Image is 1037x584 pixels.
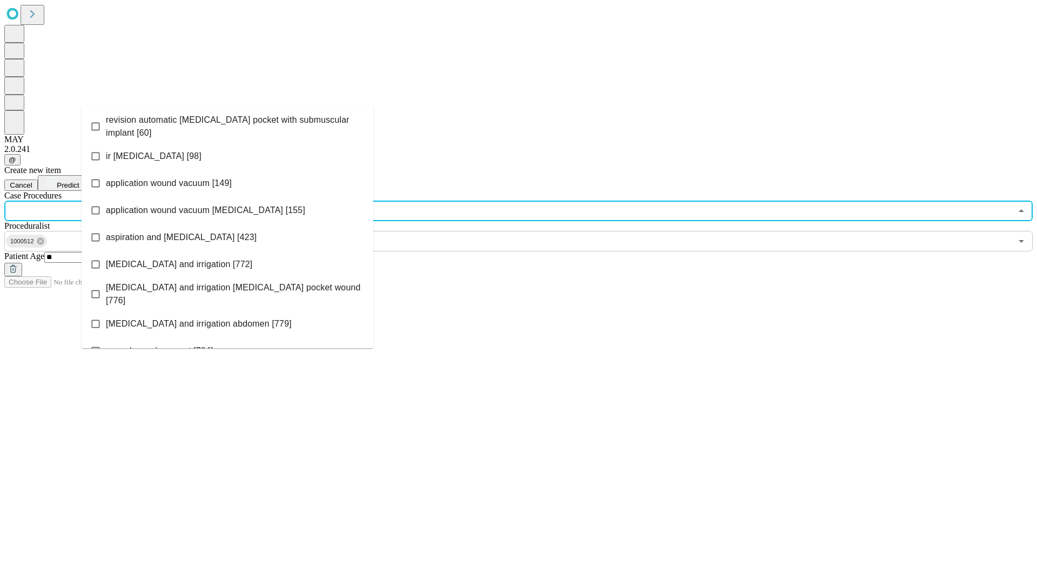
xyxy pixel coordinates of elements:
[4,135,1033,144] div: MAY
[106,281,365,307] span: [MEDICAL_DATA] and irrigation [MEDICAL_DATA] pocket wound [776]
[10,181,32,189] span: Cancel
[106,177,232,190] span: application wound vacuum [149]
[4,154,21,165] button: @
[106,150,201,163] span: ir [MEDICAL_DATA] [98]
[106,317,292,330] span: [MEDICAL_DATA] and irrigation abdomen [779]
[4,191,62,200] span: Scheduled Procedure
[6,235,38,248] span: 1000512
[106,258,252,271] span: [MEDICAL_DATA] and irrigation [772]
[6,235,47,248] div: 1000512
[38,175,87,191] button: Predict
[4,144,1033,154] div: 2.0.241
[4,251,44,261] span: Patient Age
[106,204,305,217] span: application wound vacuum [MEDICAL_DATA] [155]
[4,221,50,230] span: Proceduralist
[106,344,213,357] span: wound vac placement [784]
[4,180,38,191] button: Cancel
[57,181,79,189] span: Predict
[4,165,61,175] span: Create new item
[1014,203,1029,218] button: Close
[106,231,257,244] span: aspiration and [MEDICAL_DATA] [423]
[106,114,365,140] span: revision automatic [MEDICAL_DATA] pocket with submuscular implant [60]
[1014,234,1029,249] button: Open
[9,156,16,164] span: @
